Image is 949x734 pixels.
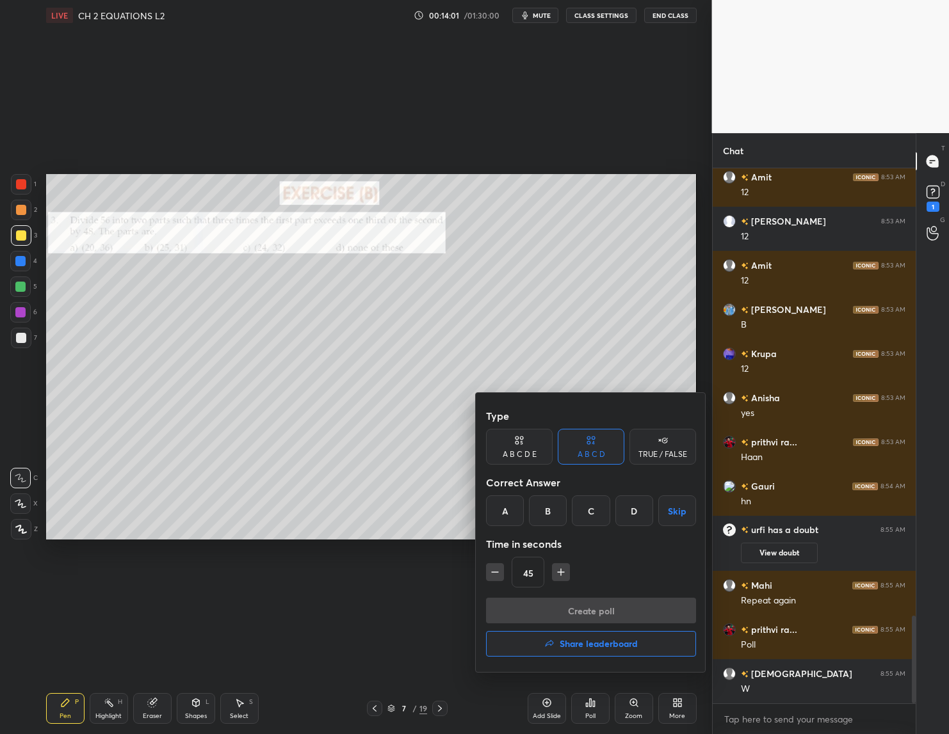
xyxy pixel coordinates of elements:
div: A B C D [578,451,605,458]
div: Type [486,403,696,429]
div: C [572,495,610,526]
button: Share leaderboard [486,631,696,657]
div: Time in seconds [486,531,696,557]
div: B [529,495,567,526]
div: TRUE / FALSE [638,451,687,458]
button: Skip [658,495,696,526]
div: Correct Answer [486,470,696,495]
h4: Share leaderboard [560,639,638,648]
div: D [615,495,653,526]
div: A [486,495,524,526]
div: A B C D E [503,451,537,458]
